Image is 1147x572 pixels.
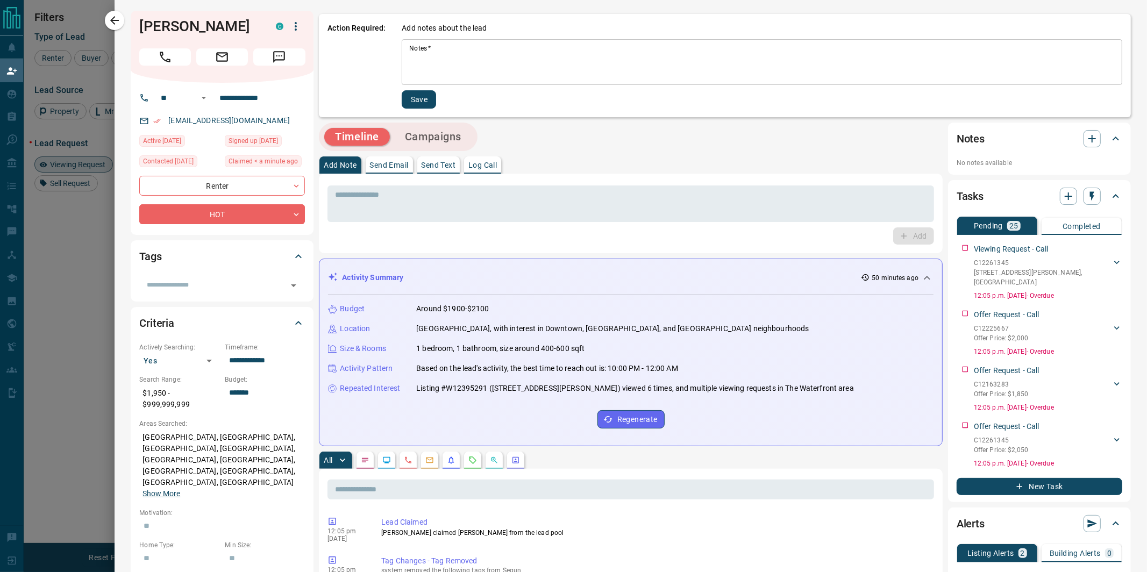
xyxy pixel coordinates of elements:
p: Listing #W12395291 ([STREET_ADDRESS][PERSON_NAME]) viewed 6 times, and multiple viewing requests ... [416,383,854,394]
span: Active [DATE] [143,135,181,146]
p: 2 [1021,549,1025,557]
p: Timeframe: [225,342,305,352]
p: C12163283 [974,380,1028,389]
p: Tag Changes - Tag Removed [381,555,930,567]
p: 1 bedroom, 1 bathroom, size around 400-600 sqft [416,343,585,354]
button: New Task [957,478,1122,495]
p: Budget: [225,375,305,384]
p: Add Note [324,161,357,169]
button: Regenerate [597,410,665,428]
div: Activity Summary50 minutes ago [328,268,934,288]
svg: Agent Actions [511,456,520,464]
p: Action Required: [327,23,386,109]
p: C12261345 [974,258,1112,268]
svg: Requests [468,456,477,464]
p: Log Call [468,161,497,169]
p: 0 [1107,549,1112,557]
p: Pending [974,222,1003,230]
p: [GEOGRAPHIC_DATA], [GEOGRAPHIC_DATA], [GEOGRAPHIC_DATA], [GEOGRAPHIC_DATA], [GEOGRAPHIC_DATA], [G... [139,428,305,503]
p: Completed [1063,223,1101,230]
p: 12:05 p.m. [DATE] - Overdue [974,291,1122,301]
button: Open [197,91,210,104]
p: 12:05 p.m. [DATE] - Overdue [974,403,1122,412]
p: Home Type: [139,540,219,550]
div: C12261345[STREET_ADDRESS][PERSON_NAME],[GEOGRAPHIC_DATA] [974,256,1122,289]
button: Timeline [324,128,390,146]
svg: Opportunities [490,456,498,464]
p: C12261345 [974,435,1028,445]
p: $1,950 - $999,999,999 [139,384,219,413]
span: Signed up [DATE] [229,135,278,146]
svg: Emails [425,456,434,464]
h2: Tasks [957,188,984,205]
p: 12:05 p.m. [DATE] - Overdue [974,459,1122,468]
button: Open [286,278,301,293]
div: HOT [139,204,305,224]
p: Offer Price: $1,850 [974,389,1028,399]
p: [DATE] [327,535,365,542]
a: [EMAIL_ADDRESS][DOMAIN_NAME] [168,116,290,125]
div: Tags [139,244,305,269]
p: Offer Price: $2,000 [974,333,1028,343]
div: Criteria [139,310,305,336]
p: Activity Pattern [340,363,393,374]
svg: Email Verified [153,117,161,125]
h1: [PERSON_NAME] [139,18,260,35]
button: Show More [143,488,180,499]
span: Call [139,48,191,66]
h2: Criteria [139,314,174,332]
svg: Notes [361,456,369,464]
span: Email [196,48,248,66]
p: C12225667 [974,324,1028,333]
p: Send Email [370,161,409,169]
p: 12:05 pm [327,527,365,535]
p: Listing Alerts [967,549,1014,557]
p: Lead Claimed [381,517,930,528]
p: Send Text [422,161,456,169]
div: C12163283Offer Price: $1,850 [974,377,1122,401]
h2: Alerts [957,515,985,532]
p: Add notes about the lead [402,23,487,34]
span: Contacted [DATE] [143,156,194,167]
div: Renter [139,176,305,196]
h2: Notes [957,130,985,147]
div: C12225667Offer Price: $2,000 [974,321,1122,345]
p: Search Range: [139,375,219,384]
p: Repeated Interest [340,383,400,394]
span: Message [253,48,305,66]
div: Notes [957,126,1122,152]
div: Tasks [957,183,1122,209]
p: Around $1900-$2100 [416,303,489,314]
p: Location [340,323,370,334]
p: Motivation: [139,508,305,518]
div: Alerts [957,511,1122,537]
p: Viewing Request - Call [974,244,1049,255]
h2: Tags [139,248,161,265]
div: C12261345Offer Price: $2,050 [974,433,1122,457]
p: Offer Price: $2,050 [974,445,1028,455]
p: Areas Searched: [139,419,305,428]
p: Building Alerts [1050,549,1101,557]
p: Actively Searching: [139,342,219,352]
svg: Lead Browsing Activity [382,456,391,464]
p: Based on the lead's activity, the best time to reach out is: 10:00 PM - 12:00 AM [416,363,678,374]
div: Mon Sep 15 2025 [225,155,305,170]
span: Claimed < a minute ago [229,156,298,167]
button: Campaigns [394,128,472,146]
svg: Calls [404,456,412,464]
p: No notes available [957,158,1122,168]
div: Fri Mar 07 2025 [139,155,219,170]
div: Yes [139,352,219,369]
p: [PERSON_NAME] claimed [PERSON_NAME] from the lead pool [381,528,930,538]
p: [GEOGRAPHIC_DATA], with interest in Downtown, [GEOGRAPHIC_DATA], and [GEOGRAPHIC_DATA] neighbourh... [416,323,809,334]
p: Budget [340,303,365,314]
p: All [324,456,332,464]
p: Offer Request - Call [974,309,1039,320]
p: Activity Summary [342,272,403,283]
p: Min Size: [225,540,305,550]
p: [STREET_ADDRESS][PERSON_NAME] , [GEOGRAPHIC_DATA] [974,268,1112,287]
button: Save [402,90,436,109]
p: 50 minutes ago [872,273,918,283]
p: Offer Request - Call [974,421,1039,432]
p: 25 [1009,222,1018,230]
